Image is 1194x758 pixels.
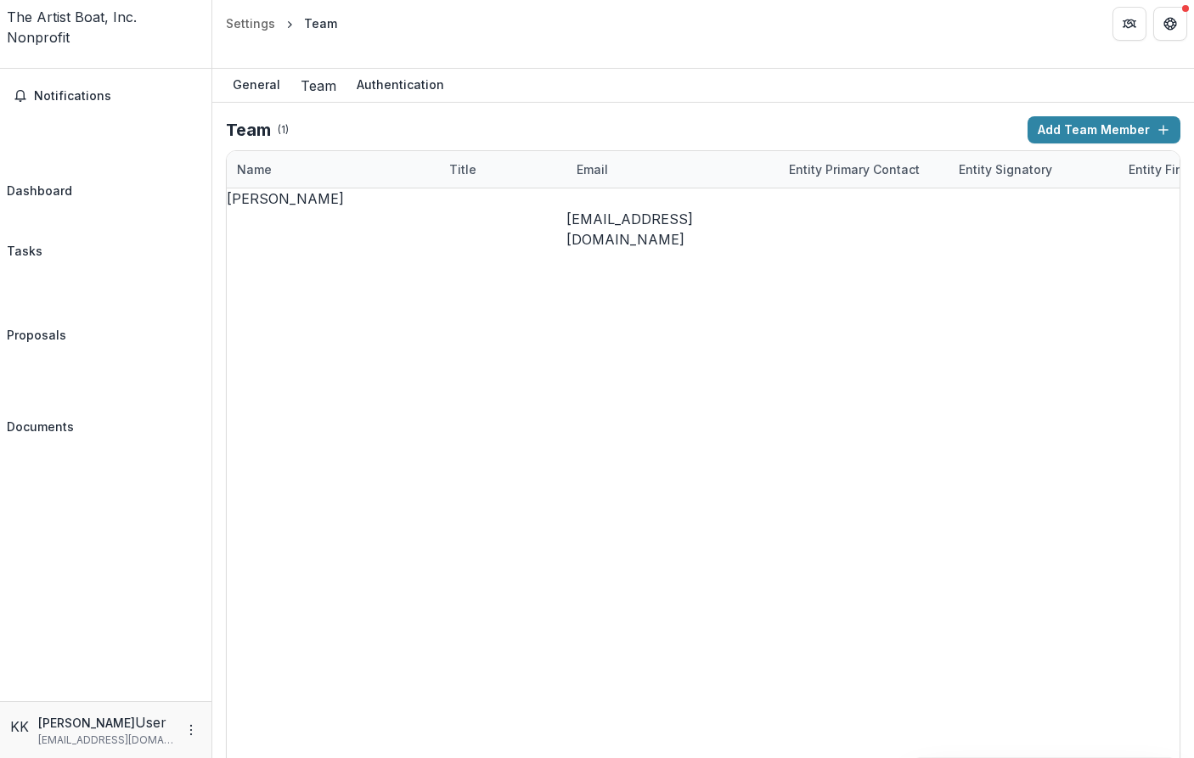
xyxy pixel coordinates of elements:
[439,171,566,208] div: Title
[226,140,271,160] h2: Team
[7,287,66,364] a: Proposals
[278,143,289,158] p: ( 1 )
[779,181,930,199] div: Entity Primary Contact
[304,14,337,32] div: Team
[294,93,343,120] a: Team
[7,202,72,220] div: Dashboard
[7,227,42,280] a: Tasks
[566,171,779,208] div: Email
[7,7,205,27] img: The Artist Boat, Inc.
[566,229,779,270] div: [EMAIL_ADDRESS][DOMAIN_NAME]
[227,209,439,229] div: [PERSON_NAME]
[7,438,74,456] div: Documents
[38,733,174,748] p: [EMAIL_ADDRESS][DOMAIN_NAME]
[566,181,618,199] div: Email
[7,103,205,130] button: Notifications
[7,137,72,220] a: Dashboard
[227,171,439,208] div: Name
[1112,7,1146,41] button: Partners
[135,712,166,733] p: User
[7,49,70,66] span: Nonprofit
[779,171,949,208] div: Entity Primary Contact
[34,109,198,124] span: Notifications
[350,89,451,122] a: Authentication
[226,14,275,32] div: Settings
[7,346,66,364] div: Proposals
[949,171,1118,208] div: Entity Signatory
[226,89,287,122] a: General
[1153,7,1187,41] button: Get Help
[7,27,205,48] div: The Artist Boat, Inc.
[1028,137,1180,164] button: Add Team Member
[219,11,282,36] a: Settings
[350,93,451,117] div: Authentication
[219,11,344,36] nav: breadcrumb
[226,93,287,117] div: General
[38,714,135,732] p: [PERSON_NAME]
[439,181,487,199] div: Title
[7,371,74,456] a: Documents
[949,181,1062,199] div: Entity Signatory
[10,716,31,737] div: Karla Klay
[181,720,201,740] button: More
[227,181,282,199] div: Name
[7,262,42,280] div: Tasks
